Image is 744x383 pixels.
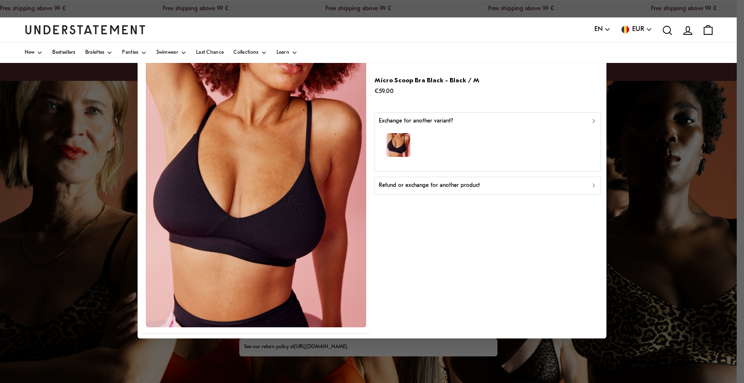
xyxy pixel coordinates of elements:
span: Collections [233,50,258,55]
span: Panties [122,50,138,55]
a: New [25,43,43,63]
p: Micro Scoop Bra Black - Black / M [374,76,480,86]
span: Swimwear [156,50,178,55]
p: €59.00 [374,86,480,96]
a: Collections [233,43,266,63]
a: Swimwear [156,43,186,63]
button: EN [594,24,611,35]
span: Learn [277,50,290,55]
p: Exchange for another variant? [379,117,453,126]
button: EUR [620,24,652,35]
span: New [25,50,35,55]
span: EN [594,24,603,35]
a: Understatement Homepage [25,25,146,34]
a: Bestsellers [52,43,75,63]
span: Bralettes [85,50,105,55]
button: Exchange for another variant?model-name=Laure|model-size=L [374,112,601,172]
a: Last Chance [196,43,224,63]
img: micro-scoop-bra-black-13.jpg [146,53,366,327]
a: Learn [277,43,298,63]
span: Bestsellers [52,50,75,55]
a: Bralettes [85,43,113,63]
p: Refund or exchange for another product [379,181,480,190]
span: EUR [632,24,644,35]
a: Panties [122,43,146,63]
img: model-name=Laure|model-size=L [387,133,410,157]
button: Refund or exchange for another product [374,177,601,194]
span: Last Chance [196,50,224,55]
